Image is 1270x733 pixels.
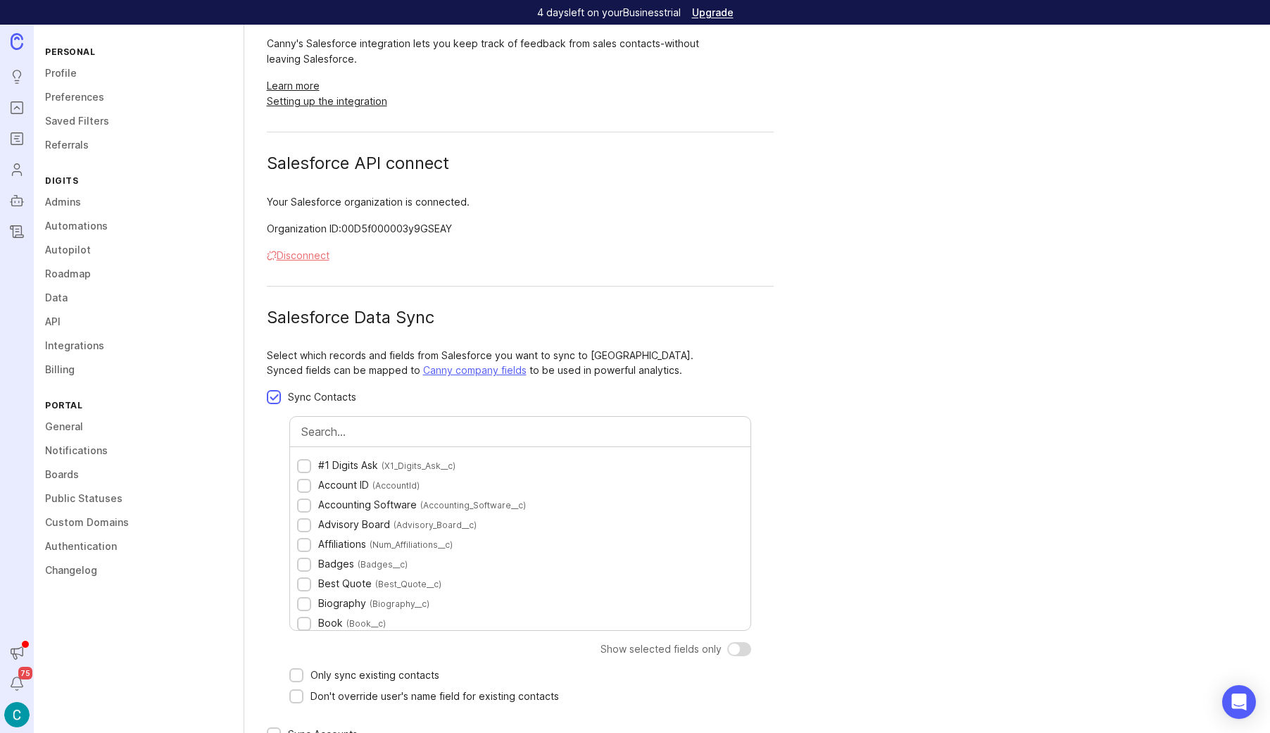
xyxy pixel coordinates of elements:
a: Billing [34,358,244,382]
p: Show selected fields only [601,642,722,656]
a: API [34,310,244,334]
div: Affiliations [318,537,453,553]
div: Digits [34,171,244,190]
a: Canny company fields [423,364,527,376]
a: Integrations [34,334,244,358]
button: Notifications [4,671,30,696]
span: ( Badges__c ) [354,559,408,570]
div: Account ID [318,477,420,494]
p: Synced fields can be mapped to to be used in powerful analytics. [267,363,774,378]
div: Don't override user's name field for existing contacts [310,689,559,704]
a: Saved Filters [34,109,244,133]
a: Autopilot [4,188,30,213]
div: Accounting Software [318,497,526,513]
p: Your Salesforce organization is connected. [267,194,774,221]
a: Public Statuses [34,487,244,510]
button: Disconnect [267,248,329,263]
img: Craig Walker [4,702,30,727]
p: Canny's Salesforce integration lets you keep track of feedback from sales contacts-without leavin... [267,36,774,67]
div: Sync Contacts [288,389,356,405]
span: ( Best_Quote__c ) [372,579,441,589]
span: 75 [18,667,32,679]
a: Setting up the integration [267,94,774,109]
img: Canny Home [11,33,23,49]
a: Admins [34,190,244,214]
h2: Salesforce Data Sync [267,309,774,326]
input: Search... [301,424,729,439]
p: Select which records and fields from Salesforce you want to sync to [GEOGRAPHIC_DATA]. [267,349,774,363]
span: ( Biography__c ) [366,599,429,609]
div: Biography [318,596,429,612]
div: Open Intercom Messenger [1222,685,1256,719]
a: Changelog [34,558,244,582]
a: Referrals [34,133,244,157]
a: Profile [34,61,244,85]
span: ( Num_Affiliations__c ) [366,539,453,550]
p: 4 days left on your Business trial [537,6,681,20]
div: Only sync existing contacts [310,668,439,683]
a: Data [34,286,244,310]
span: ( Book__c ) [343,618,386,629]
a: Custom Domains [34,510,244,534]
a: Ideas [4,64,30,89]
a: Roadmaps [4,126,30,151]
div: #1 Digits Ask [318,458,455,474]
div: Portal [34,396,244,415]
button: Announcements [4,640,30,665]
span: ( Advisory_Board__c ) [390,520,477,530]
h2: Salesforce API connect [267,155,774,172]
span: ( X1_Digits_Ask__c ) [378,461,455,471]
a: Autopilot [34,238,244,262]
a: Portal [4,95,30,120]
a: Boards [34,463,244,487]
a: Automations [34,214,244,238]
a: Roadmap [34,262,244,286]
span: ( Accounting_Software__c ) [417,500,526,510]
div: Best Quote [318,576,441,592]
a: Users [4,157,30,182]
a: Upgrade [692,8,734,18]
a: Preferences [34,85,244,109]
span: ( AccountId ) [369,480,420,491]
a: Learn more [267,78,774,94]
a: Changelog [4,219,30,244]
div: Badges [318,556,408,572]
div: Book [318,615,386,632]
a: Authentication [34,534,244,558]
p: Organization ID: 00D5f000003y9GSEAY [267,221,774,248]
a: General [34,415,244,439]
div: Personal [34,42,244,61]
a: Notifications [34,439,244,463]
div: Advisory Board [318,517,477,533]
